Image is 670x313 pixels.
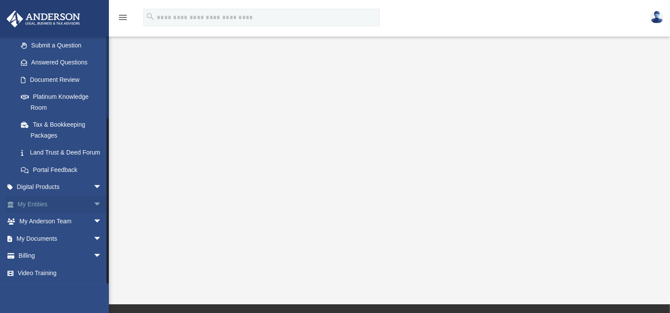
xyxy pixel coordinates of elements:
[6,195,115,213] a: My Entitiesarrow_drop_down
[93,195,111,213] span: arrow_drop_down
[12,116,115,144] a: Tax & Bookkeeping Packages
[12,37,115,54] a: Submit a Question
[146,12,155,21] i: search
[93,213,111,231] span: arrow_drop_down
[6,264,115,282] a: Video Training
[118,15,128,23] a: menu
[93,230,111,248] span: arrow_drop_down
[6,247,115,265] a: Billingarrow_drop_down
[650,11,663,24] img: User Pic
[6,213,115,230] a: My Anderson Teamarrow_drop_down
[12,144,115,162] a: Land Trust & Deed Forum
[12,161,115,178] a: Portal Feedback
[12,88,115,116] a: Platinum Knowledge Room
[118,12,128,23] i: menu
[6,230,115,247] a: My Documentsarrow_drop_down
[12,71,115,88] a: Document Review
[6,178,115,196] a: Digital Productsarrow_drop_down
[4,10,83,27] img: Anderson Advisors Platinum Portal
[93,178,111,196] span: arrow_drop_down
[93,247,111,265] span: arrow_drop_down
[12,54,115,71] a: Answered Questions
